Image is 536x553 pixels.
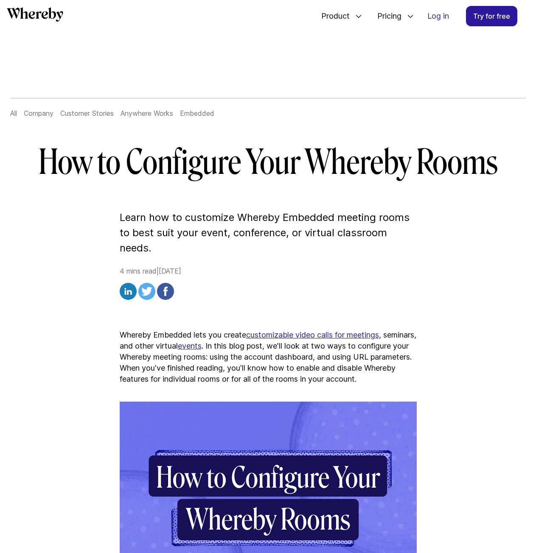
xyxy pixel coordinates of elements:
[138,283,155,300] img: twitter
[121,109,173,117] a: Anywhere Works
[120,266,417,302] div: 4 mins read | [DATE]
[157,283,174,300] img: facebook
[246,330,379,339] a: customizable video calls for meetings
[120,283,137,300] img: linkedin
[7,7,63,25] a: Whereby
[60,109,114,117] a: Customer Stories
[180,109,214,117] a: Embedded
[421,6,456,26] a: Log in
[120,210,417,256] p: Learn how to customize Whereby Embedded meeting rooms to best suit your event, conference, or vir...
[10,109,17,117] a: All
[369,2,404,30] span: Pricing
[7,7,63,22] svg: Whereby
[313,2,352,30] span: Product
[466,6,517,26] a: Try for free
[24,142,513,183] h1: How to Configure Your Whereby Rooms
[120,330,417,385] p: Whereby Embedded lets you create , seminars, and other virtual . In this blog post, we'll look at...
[24,109,53,117] a: Company
[178,341,202,350] a: events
